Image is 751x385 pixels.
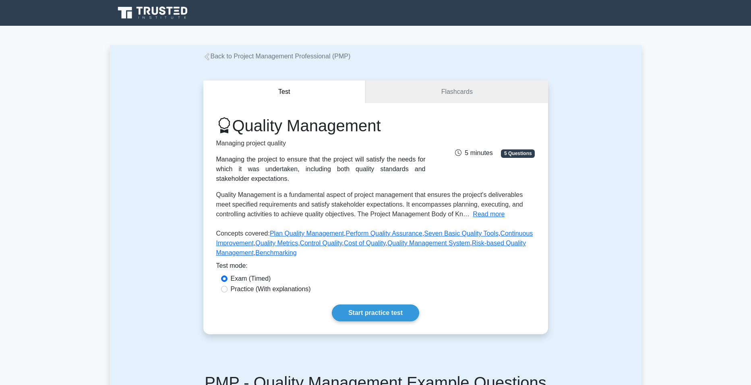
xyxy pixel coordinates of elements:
a: Perform Quality Assurance [346,230,422,237]
label: Practice (With explanations) [231,284,311,294]
a: Plan Quality Management [270,230,344,237]
div: Test mode: [216,261,535,274]
a: Flashcards [366,81,548,103]
div: Managing the project to ensure that the project will satisfy the needs for which it was undertake... [216,155,426,184]
a: Start practice test [332,304,419,321]
a: Cost of Quality [344,240,386,246]
span: Quality Management is a fundamental aspect of project management that ensures the project's deliv... [216,191,523,217]
a: Control Quality [300,240,342,246]
a: Benchmarking [255,249,296,256]
span: 5 minutes [455,149,492,156]
p: Concepts covered: , , , , , , , , , [216,229,535,261]
span: 5 Questions [501,149,535,157]
h1: Quality Management [216,116,426,135]
a: Quality Management System [387,240,470,246]
a: Seven Basic Quality Tools [424,230,499,237]
button: Read more [473,209,505,219]
label: Exam (Timed) [231,274,271,284]
a: Quality Metrics [255,240,298,246]
a: Back to Project Management Professional (PMP) [203,53,351,60]
button: Test [203,81,366,103]
p: Managing project quality [216,139,426,148]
